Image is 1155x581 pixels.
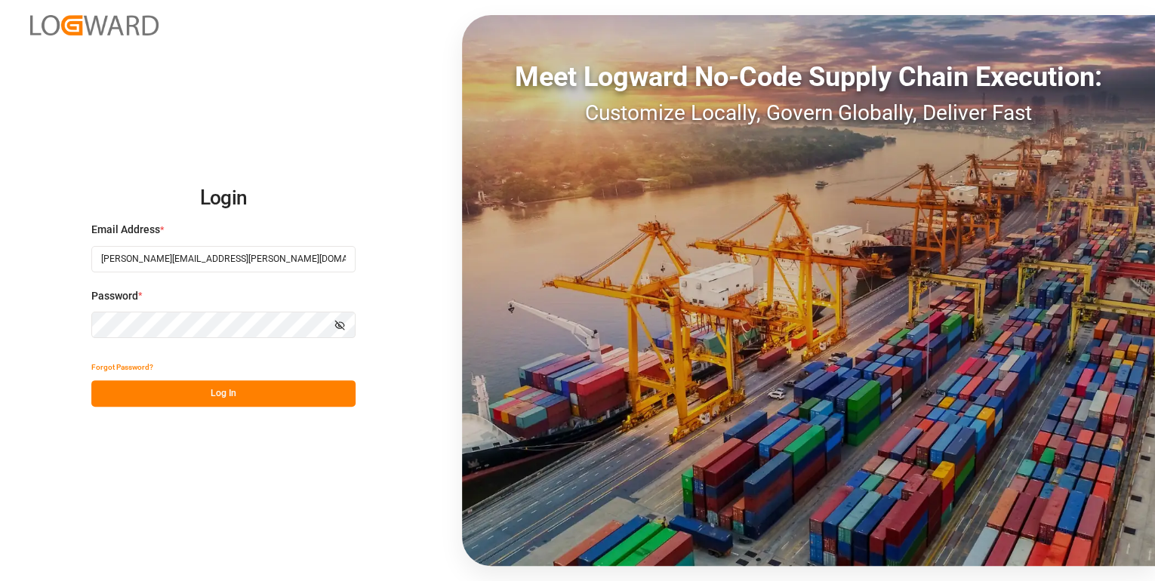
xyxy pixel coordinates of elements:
span: Email Address [91,222,160,238]
h2: Login [91,174,356,223]
img: Logward_new_orange.png [30,15,159,35]
div: Meet Logward No-Code Supply Chain Execution: [462,57,1155,97]
button: Forgot Password? [91,354,153,380]
div: Customize Locally, Govern Globally, Deliver Fast [462,97,1155,129]
span: Password [91,288,138,304]
button: Log In [91,380,356,407]
input: Enter your email [91,246,356,272]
